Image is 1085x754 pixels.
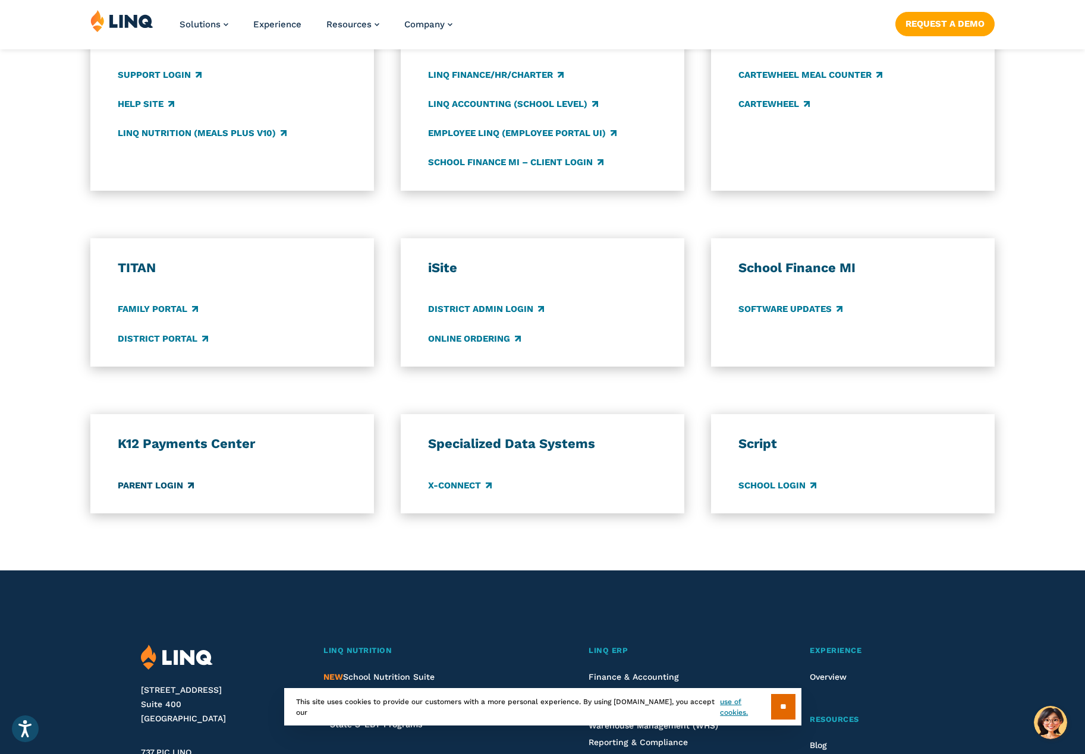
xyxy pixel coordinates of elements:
[810,646,861,655] span: Experience
[180,10,452,49] nav: Primary Navigation
[589,645,750,657] a: LINQ ERP
[323,672,435,682] a: NEWSchool Nutrition Suite
[738,68,882,81] a: CARTEWHEEL Meal Counter
[589,672,679,682] a: Finance & Accounting
[323,672,343,682] span: NEW
[428,332,521,345] a: Online Ordering
[428,436,657,452] h3: Specialized Data Systems
[428,303,544,316] a: District Admin Login
[738,479,816,492] a: School Login
[118,303,198,316] a: Family Portal
[118,332,208,345] a: District Portal
[589,646,628,655] span: LINQ ERP
[810,740,827,750] a: Blog
[428,127,617,140] a: Employee LINQ (Employee Portal UI)
[895,10,995,36] nav: Button Navigation
[180,19,221,30] span: Solutions
[118,436,347,452] h3: K12 Payments Center
[720,696,770,718] a: use of cookies.
[738,260,967,276] h3: School Finance MI
[1034,706,1067,739] button: Hello, have a question? Let’s chat.
[118,97,174,111] a: Help Site
[738,436,967,452] h3: Script
[428,479,492,492] a: X-Connect
[323,645,529,657] a: LINQ Nutrition
[404,19,445,30] span: Company
[323,672,435,682] span: School Nutrition Suite
[141,683,296,725] address: [STREET_ADDRESS] Suite 400 [GEOGRAPHIC_DATA]
[428,68,564,81] a: LINQ Finance/HR/Charter
[810,645,944,657] a: Experience
[284,688,801,725] div: This site uses cookies to provide our customers with a more personal experience. By using [DOMAIN...
[180,19,228,30] a: Solutions
[118,479,194,492] a: Parent Login
[738,303,842,316] a: Software Updates
[90,10,153,32] img: LINQ | K‑12 Software
[428,97,598,111] a: LINQ Accounting (school level)
[895,12,995,36] a: Request a Demo
[428,156,603,169] a: School Finance MI – Client Login
[118,68,202,81] a: Support Login
[428,260,657,276] h3: iSite
[810,672,847,682] a: Overview
[326,19,379,30] a: Resources
[404,19,452,30] a: Company
[141,645,213,670] img: LINQ | K‑12 Software
[589,737,688,747] a: Reporting & Compliance
[253,19,301,30] a: Experience
[118,127,287,140] a: LINQ Nutrition (Meals Plus v10)
[323,646,392,655] span: LINQ Nutrition
[118,260,347,276] h3: TITAN
[738,97,810,111] a: CARTEWHEEL
[326,19,372,30] span: Resources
